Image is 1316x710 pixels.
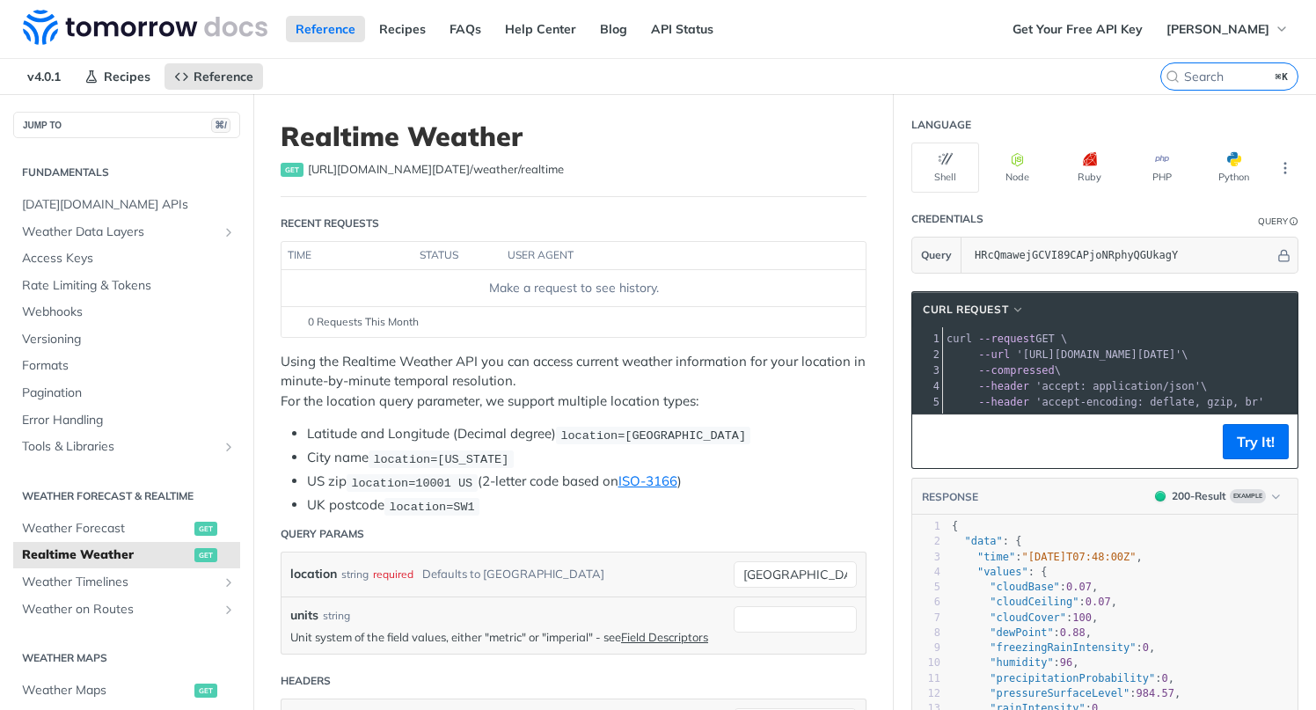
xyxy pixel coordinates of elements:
[13,488,240,504] h2: Weather Forecast & realtime
[590,16,637,42] a: Blog
[23,10,267,45] img: Tomorrow.io Weather API Docs
[911,143,979,193] button: Shell
[912,238,961,273] button: Query
[1290,217,1298,226] i: Information
[13,353,240,379] a: Formats
[913,595,940,610] div: 6
[13,112,240,138] button: JUMP TO⌘/
[1022,551,1137,563] span: "[DATE]T07:48:00Z"
[222,440,236,454] button: Show subpages for Tools & Libraries
[990,611,1066,624] span: "cloudCover"
[13,219,240,245] a: Weather Data LayersShow subpages for Weather Data Layers
[22,384,236,402] span: Pagination
[373,561,413,587] div: required
[1258,215,1298,228] div: QueryInformation
[104,69,150,84] span: Recipes
[913,640,940,655] div: 9
[308,314,419,330] span: 0 Requests This Month
[990,656,1053,669] span: "humidity"
[13,597,240,623] a: Weather on RoutesShow subpages for Weather on Routes
[22,357,236,375] span: Formats
[911,117,971,133] div: Language
[618,472,677,489] a: ISO-3166
[983,143,1051,193] button: Node
[913,611,940,626] div: 7
[1143,641,1149,654] span: 0
[281,673,331,689] div: Headers
[913,671,940,686] div: 11
[1146,487,1289,505] button: 200200-ResultExample
[211,118,230,133] span: ⌘/
[911,211,983,227] div: Credentials
[952,581,1098,593] span: : ,
[22,250,236,267] span: Access Keys
[13,192,240,218] a: [DATE][DOMAIN_NAME] APIs
[990,596,1078,608] span: "cloudCeiling"
[13,273,240,299] a: Rate Limiting & Tokens
[164,63,263,90] a: Reference
[1060,626,1086,639] span: 0.88
[1155,491,1166,501] span: 200
[912,331,942,347] div: 1
[913,655,940,670] div: 10
[22,520,190,538] span: Weather Forecast
[978,364,1055,377] span: --compressed
[1200,143,1268,193] button: Python
[1272,155,1298,181] button: More Languages
[952,641,1155,654] span: : ,
[990,581,1059,593] span: "cloudBase"
[22,412,236,429] span: Error Handling
[194,684,217,698] span: get
[1056,143,1123,193] button: Ruby
[990,641,1136,654] span: "freezingRainIntensity"
[923,302,1008,318] span: cURL Request
[1172,488,1226,504] div: 200 - Result
[501,242,830,270] th: user agent
[307,495,866,516] li: UK postcode
[1066,581,1092,593] span: 0.07
[1060,656,1072,669] span: 96
[13,650,240,666] h2: Weather Maps
[307,472,866,492] li: US zip (2-letter code based on )
[952,687,1181,699] span: : ,
[913,686,940,701] div: 12
[913,534,940,549] div: 2
[1258,215,1288,228] div: Query
[964,535,1002,547] span: "data"
[1072,611,1092,624] span: 100
[1157,16,1298,42] button: [PERSON_NAME]
[13,326,240,353] a: Versioning
[22,196,236,214] span: [DATE][DOMAIN_NAME] APIs
[281,526,364,542] div: Query Params
[13,516,240,542] a: Weather Forecastget
[308,161,564,179] span: https://api.tomorrow.io/v4/weather/realtime
[1137,687,1174,699] span: 984.57
[1035,380,1201,392] span: 'accept: application/json'
[952,520,958,532] span: {
[966,238,1275,273] input: apikey
[222,225,236,239] button: Show subpages for Weather Data Layers
[13,165,240,180] h2: Fundamentals
[1016,348,1181,361] span: '[URL][DOMAIN_NAME][DATE]'
[1166,21,1269,37] span: [PERSON_NAME]
[194,522,217,536] span: get
[1035,396,1264,408] span: 'accept-encoding: deflate, gzip, br'
[1277,160,1293,176] svg: More ellipsis
[422,561,604,587] div: Defaults to [GEOGRAPHIC_DATA]
[13,380,240,406] a: Pagination
[289,279,859,297] div: Make a request to see history.
[978,348,1010,361] span: --url
[990,626,1053,639] span: "dewPoint"
[22,546,190,564] span: Realtime Weather
[281,163,303,177] span: get
[952,566,1047,578] span: : {
[281,216,379,231] div: Recent Requests
[977,566,1028,578] span: "values"
[978,380,1029,392] span: --header
[913,580,940,595] div: 5
[22,277,236,295] span: Rate Limiting & Tokens
[290,561,337,587] label: location
[22,682,190,699] span: Weather Maps
[1161,672,1167,684] span: 0
[22,304,236,321] span: Webhooks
